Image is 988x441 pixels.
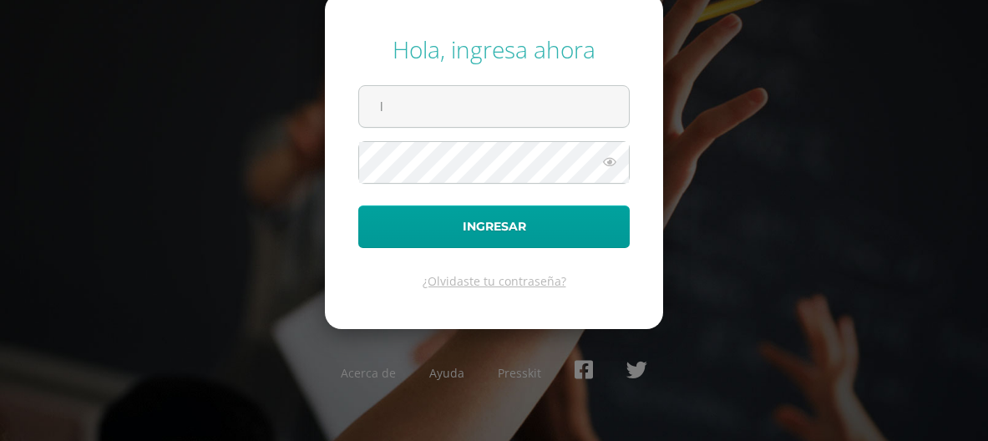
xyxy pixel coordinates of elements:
button: Ingresar [358,205,630,248]
a: Ayuda [429,365,464,381]
div: Hola, ingresa ahora [358,33,630,65]
a: Presskit [498,365,541,381]
a: ¿Olvidaste tu contraseña? [423,273,566,289]
input: Correo electrónico o usuario [359,86,629,127]
a: Acerca de [341,365,396,381]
